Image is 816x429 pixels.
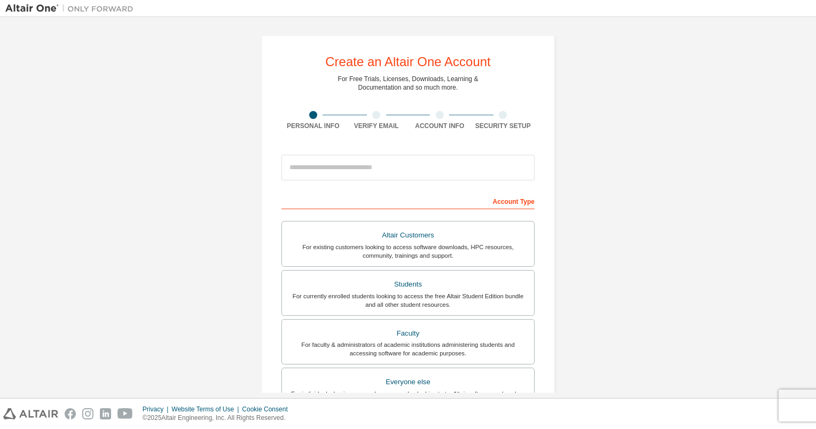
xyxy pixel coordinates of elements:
[288,375,528,390] div: Everyone else
[143,414,294,423] p: © 2025 Altair Engineering, Inc. All Rights Reserved.
[345,122,409,130] div: Verify Email
[472,122,535,130] div: Security Setup
[3,408,58,419] img: altair_logo.svg
[242,405,294,414] div: Cookie Consent
[117,408,133,419] img: youtube.svg
[288,390,528,407] div: For individuals, businesses and everyone else looking to try Altair software and explore our prod...
[5,3,139,14] img: Altair One
[288,292,528,309] div: For currently enrolled students looking to access the free Altair Student Edition bundle and all ...
[288,243,528,260] div: For existing customers looking to access software downloads, HPC resources, community, trainings ...
[288,277,528,292] div: Students
[288,326,528,341] div: Faculty
[288,228,528,243] div: Altair Customers
[325,55,491,68] div: Create an Altair One Account
[100,408,111,419] img: linkedin.svg
[281,192,535,209] div: Account Type
[171,405,242,414] div: Website Terms of Use
[281,122,345,130] div: Personal Info
[408,122,472,130] div: Account Info
[65,408,76,419] img: facebook.svg
[143,405,171,414] div: Privacy
[338,75,478,92] div: For Free Trials, Licenses, Downloads, Learning & Documentation and so much more.
[82,408,93,419] img: instagram.svg
[288,340,528,357] div: For faculty & administrators of academic institutions administering students and accessing softwa...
